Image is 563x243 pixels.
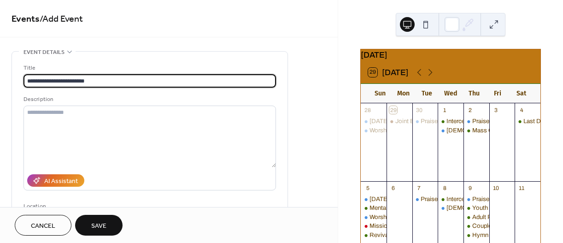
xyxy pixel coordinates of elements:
[472,195,519,203] div: Praises In Motion
[472,117,519,125] div: Praises In Motion
[438,126,463,135] div: Bible Study (Adult/Youth)
[492,184,500,192] div: 10
[415,106,423,114] div: 30
[369,222,467,230] div: Missionary Circle Meeting Cancelled
[27,174,84,187] button: AI Assistant
[439,84,463,103] div: Wed
[389,106,397,114] div: 29
[486,84,510,103] div: Fri
[40,10,83,28] span: / Add Event
[387,117,412,125] div: Joint Board Meeting
[23,47,65,57] span: Event details
[518,106,526,114] div: 4
[415,184,423,192] div: 7
[463,231,489,239] div: Hymn Choir Rehearsal
[446,117,499,125] div: Intercessory Prayer
[23,202,274,211] div: Location
[472,204,522,212] div: Youth Praise Team
[492,106,500,114] div: 3
[438,195,463,203] div: Intercessory Prayer
[23,95,274,104] div: Description
[438,204,463,212] div: Bible Study (Adult/Youth)
[44,177,78,186] div: AI Assistant
[438,117,463,125] div: Intercessory Prayer
[364,184,372,192] div: 5
[441,184,449,192] div: 8
[412,117,438,125] div: Praises In Motion
[361,231,387,239] div: Revival- Lewis Chapel MBC-(West Campus)
[463,84,486,103] div: Thu
[412,195,438,203] div: Praises In Motion
[395,117,449,125] div: Joint Board Meeting
[472,126,553,135] div: Mass Choir/Adult Praise Team
[369,126,413,135] div: Worship Service
[361,222,387,230] div: Missionary Circle Meeting Cancelled
[472,231,533,239] div: Hymn Choir Rehearsal
[421,117,468,125] div: Praises In Motion
[31,221,55,231] span: Cancel
[392,84,415,103] div: Mon
[463,195,489,203] div: Praises In Motion
[472,213,521,221] div: Adult Praise Team
[466,106,474,114] div: 2
[361,195,387,203] div: Sunday School (Zoom Only)
[446,195,499,203] div: Intercessory Prayer
[463,117,489,125] div: Praises In Motion
[361,213,387,221] div: Worship Service
[463,126,489,135] div: Mass Choir/Adult Praise Team
[91,221,106,231] span: Save
[510,84,533,103] div: Sat
[12,10,40,28] a: Events
[463,222,489,230] div: Couples' Ministry Meeting (Zoom)
[389,184,397,192] div: 6
[364,106,372,114] div: 28
[368,84,392,103] div: Sun
[361,117,387,125] div: Sunday School (Zoom Only)
[369,195,446,203] div: [DATE] School (Zoom Only)
[515,117,540,125] div: Last Day for Early Voting (10/04/25)
[361,126,387,135] div: Worship Service
[369,117,446,125] div: [DATE] School (Zoom Only)
[421,195,468,203] div: Praises In Motion
[415,84,439,103] div: Tue
[441,106,449,114] div: 1
[518,184,526,192] div: 11
[15,215,71,236] button: Cancel
[369,213,413,221] div: Worship Service
[75,215,123,236] button: Save
[369,204,514,212] div: Mental Health Awareness Day-Wear 'GREEN" [DATE]
[23,63,274,73] div: Title
[463,204,489,212] div: Youth Praise Team
[466,184,474,192] div: 9
[463,213,489,221] div: Adult Praise Team
[361,204,387,212] div: Mental Health Awareness Day-Wear 'GREEN" Sunday
[365,65,412,79] button: 29[DATE]
[361,49,540,61] div: [DATE]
